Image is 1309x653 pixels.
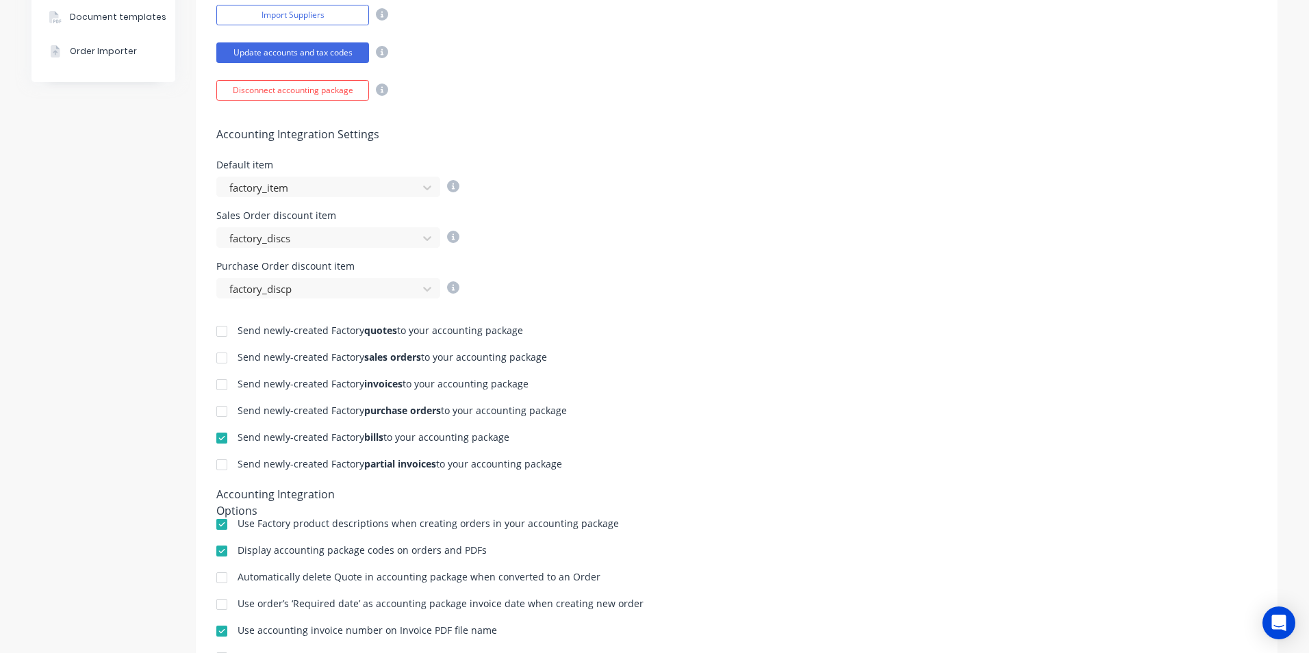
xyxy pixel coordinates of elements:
div: Use accounting invoice number on Invoice PDF file name [238,626,497,635]
div: Use order’s ‘Required date’ as accounting package invoice date when creating new order [238,599,644,609]
button: Disconnect accounting package [216,80,369,101]
div: Send newly-created Factory to your accounting package [238,433,509,442]
b: bills [364,431,383,444]
div: Default item [216,160,459,170]
div: Send newly-created Factory to your accounting package [238,459,562,469]
div: Display accounting package codes on orders and PDFs [238,546,487,555]
b: invoices [364,377,403,390]
div: Document templates [70,11,166,23]
b: sales orders [364,350,421,363]
div: Purchase Order discount item [216,261,459,271]
b: quotes [364,324,397,337]
h5: Accounting Integration Settings [216,128,1257,141]
div: Send newly-created Factory to your accounting package [238,406,567,415]
button: Import Suppliers [216,5,369,25]
div: Automatically delete Quote in accounting package when converted to an Order [238,572,600,582]
div: Order Importer [70,45,137,57]
b: purchase orders [364,404,441,417]
div: Use Factory product descriptions when creating orders in your accounting package [238,519,619,528]
button: Update accounts and tax codes [216,42,369,63]
div: Sales Order discount item [216,211,459,220]
div: Send newly-created Factory to your accounting package [238,379,529,389]
b: partial invoices [364,457,436,470]
button: Order Importer [31,34,175,68]
div: Open Intercom Messenger [1262,606,1295,639]
div: Send newly-created Factory to your accounting package [238,326,523,335]
div: Send newly-created Factory to your accounting package [238,353,547,362]
div: Accounting Integration Options [216,486,377,505]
